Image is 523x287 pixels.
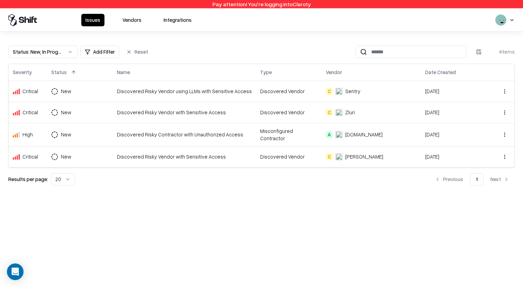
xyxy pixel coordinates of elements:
[117,88,252,95] div: Discovered Risky Vendor using LLMs with Sensitive Access
[8,176,48,183] p: Results per page:
[122,46,152,58] button: Reset
[425,88,484,95] div: [DATE]
[51,85,84,98] button: New
[326,131,333,138] div: A
[336,109,342,116] img: Zluri
[13,69,32,76] div: Severity
[51,106,84,119] button: New
[61,131,71,138] div: New
[425,109,484,116] div: [DATE]
[326,69,342,76] div: Vendor
[470,173,484,186] button: 1
[345,109,355,116] div: Zluri
[159,14,196,26] button: Integrations
[345,131,383,138] div: [DOMAIN_NAME]
[425,153,484,160] div: [DATE]
[345,153,383,160] div: [PERSON_NAME]
[81,14,104,26] button: Issues
[260,127,318,142] div: Misconfigured Contractor
[22,153,38,160] div: Critical
[22,109,38,116] div: Critical
[80,46,119,58] button: Add Filter
[326,153,333,160] div: C
[336,131,342,138] img: swat.io
[260,109,318,116] div: Discovered Vendor
[345,88,360,95] div: Sentry
[117,131,252,138] div: Discovered Risky Contractor with Unauthorized Access
[51,69,67,76] div: Status
[336,88,342,95] img: Sentry
[118,14,146,26] button: Vendors
[487,48,515,55] div: 4 items
[326,109,333,116] div: C
[117,69,130,76] div: Name
[326,88,333,95] div: C
[429,173,515,186] nav: pagination
[61,153,71,160] div: New
[61,88,71,95] div: New
[336,153,342,160] img: Swimm
[61,109,71,116] div: New
[22,88,38,95] div: Critical
[51,151,84,163] button: New
[260,88,318,95] div: Discovered Vendor
[51,128,84,141] button: New
[117,153,252,160] div: Discovered Risky Vendor with Sensitive Access
[260,69,272,76] div: Type
[425,69,456,76] div: Date Created
[260,153,318,160] div: Discovered Vendor
[117,109,252,116] div: Discovered Risky Vendor with Sensitive Access
[13,48,62,55] div: Status : New, In Progress
[7,263,24,280] div: Open Intercom Messenger
[425,131,484,138] div: [DATE]
[22,131,33,138] div: High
